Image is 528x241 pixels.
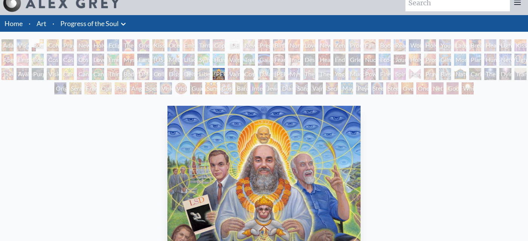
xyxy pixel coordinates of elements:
[17,68,29,80] div: Ayahuasca Visitation
[439,54,451,66] div: Glimpsing the Empyrean
[318,68,330,80] div: Theologue
[364,39,376,51] div: Family
[258,39,270,51] div: Pregnancy
[424,39,436,51] div: Holy Family
[152,68,164,80] div: Collective Vision
[122,39,134,51] div: The Kiss
[145,82,157,94] div: Spectral Lotus
[409,68,421,80] div: Hands that See
[333,68,345,80] div: Yogi & the Möbius Sphere
[439,68,451,80] div: Blessing Hand
[37,18,46,29] a: Art
[348,39,361,51] div: Promise
[243,54,255,66] div: Tree & Person
[17,39,29,51] div: Visionary Origin of Language
[288,68,300,80] div: Mystic Eye
[107,54,119,66] div: Emerald Grail
[167,54,180,66] div: Metamorphosis
[303,54,315,66] div: Despair
[213,39,225,51] div: Copulating
[364,68,376,80] div: Power to the Peaceful
[213,54,225,66] div: Humming Bird
[326,82,338,94] div: Secret Writing Being
[499,39,511,51] div: Lightweaver
[2,68,14,80] div: The Shulgins and their Alchemical Angels
[137,68,149,80] div: DMT - The Spirit Molecule
[454,68,466,80] div: Nature of Mind
[2,54,14,66] div: Aperture
[318,54,330,66] div: Headache
[281,82,293,94] div: Diamond Being
[371,82,383,94] div: Steeplehead 1
[160,82,172,94] div: Vision Crystal
[228,39,240,51] div: [DEMOGRAPHIC_DATA] Embryo
[115,82,127,94] div: Psychomicrograph of a Fractal Paisley Cherub Feather Tip
[107,68,119,80] div: Third Eye Tears of Joy
[266,82,278,94] div: Jewel Being
[2,39,14,51] div: Adam & Eve
[228,68,240,80] div: Vajra Guru
[447,82,459,94] div: Godself
[84,82,97,94] div: Fractal Eyes
[514,68,526,80] div: Transfiguration
[137,39,149,51] div: One Taste
[416,82,428,94] div: One
[62,39,74,51] div: Praying
[137,54,149,66] div: Earth Energies
[409,54,421,66] div: Holy Fire
[77,54,89,66] div: Cosmic Lovers
[341,82,353,94] div: Mayan Being
[47,39,59,51] div: Contemplation
[499,68,511,80] div: Dying
[379,68,391,80] div: Firewalking
[228,54,240,66] div: Vajra Horse
[394,68,406,80] div: Spirit Animates the Flesh
[273,54,285,66] div: Fear
[235,82,247,94] div: Bardo Being
[394,39,406,51] div: Reading
[152,39,164,51] div: Kissing
[190,82,202,94] div: Guardian of Infinite Vision
[198,54,210,66] div: Symbiosis: Gall Wasp & Oak Tree
[17,54,29,66] div: Empowerment
[348,68,361,80] div: Mudra
[213,68,225,80] div: [PERSON_NAME]
[469,68,481,80] div: Caring
[47,54,59,66] div: Cosmic Creativity
[379,54,391,66] div: Eco-Atlas
[62,54,74,66] div: Cosmic Artist
[469,54,481,66] div: Planetary Prayers
[258,68,270,80] div: Dalai Lama
[26,15,34,32] li: ·
[401,82,413,94] div: Oversoul
[514,54,526,66] div: Lightworker
[220,82,232,94] div: Cosmic Elf
[318,39,330,51] div: New Family
[92,39,104,51] div: Holy Grail
[198,39,210,51] div: Tantra
[469,39,481,51] div: Breathing
[62,68,74,80] div: Cannabis Mudra
[499,54,511,66] div: Networks
[273,68,285,80] div: [PERSON_NAME]
[356,82,368,94] div: Peyote Being
[47,68,59,80] div: Vision Tree
[92,54,104,66] div: Love is a Cosmic Force
[303,39,315,51] div: Love Circuit
[303,68,315,80] div: The Seer
[152,54,164,66] div: [US_STATE] Song
[77,68,89,80] div: Cannabis Sutra
[100,82,112,94] div: Ophanic Eyelash
[333,54,345,66] div: Endarkenment
[514,39,526,51] div: Kiss of the [MEDICAL_DATA]
[92,68,104,80] div: Cannabacchus
[205,82,217,94] div: Sunyata
[409,39,421,51] div: Wonder
[243,39,255,51] div: Newborn
[484,54,496,66] div: Human Geometry
[5,19,23,28] a: Home
[49,15,57,32] li: ·
[175,82,187,94] div: Vision [PERSON_NAME]
[386,82,398,94] div: Steeplehead 2
[424,68,436,80] div: Praying Hands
